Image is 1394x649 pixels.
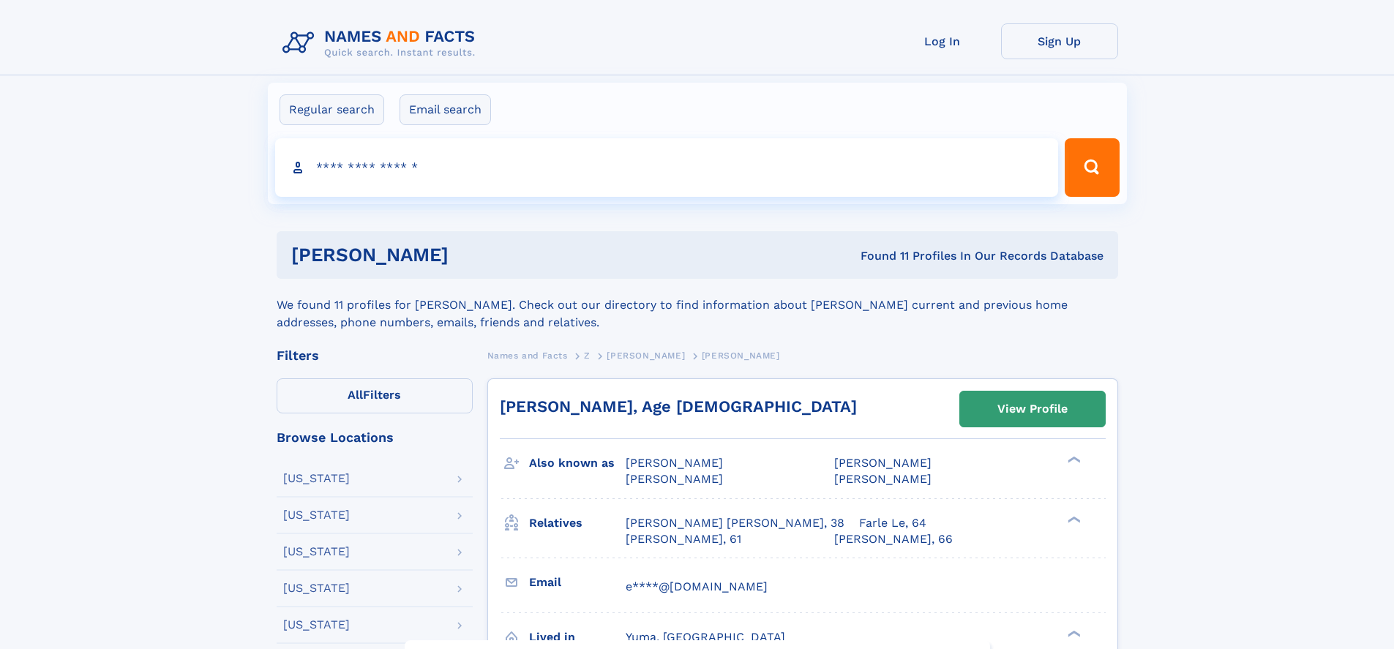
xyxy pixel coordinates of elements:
[960,391,1105,427] a: View Profile
[1064,455,1082,465] div: ❯
[607,346,685,364] a: [PERSON_NAME]
[1065,138,1119,197] button: Search Button
[529,451,626,476] h3: Also known as
[607,350,685,361] span: [PERSON_NAME]
[834,531,953,547] a: [PERSON_NAME], 66
[834,456,932,470] span: [PERSON_NAME]
[400,94,491,125] label: Email search
[702,350,780,361] span: [PERSON_NAME]
[997,392,1068,426] div: View Profile
[487,346,568,364] a: Names and Facts
[529,511,626,536] h3: Relatives
[283,582,350,594] div: [US_STATE]
[277,23,487,63] img: Logo Names and Facts
[626,515,844,531] a: [PERSON_NAME] [PERSON_NAME], 38
[626,531,741,547] a: [PERSON_NAME], 61
[280,94,384,125] label: Regular search
[500,397,857,416] a: [PERSON_NAME], Age [DEMOGRAPHIC_DATA]
[584,346,591,364] a: Z
[283,473,350,484] div: [US_STATE]
[283,546,350,558] div: [US_STATE]
[584,350,591,361] span: Z
[1064,629,1082,638] div: ❯
[283,619,350,631] div: [US_STATE]
[291,246,655,264] h1: [PERSON_NAME]
[529,570,626,595] h3: Email
[348,388,363,402] span: All
[275,138,1059,197] input: search input
[277,378,473,413] label: Filters
[626,456,723,470] span: [PERSON_NAME]
[626,472,723,486] span: [PERSON_NAME]
[654,248,1103,264] div: Found 11 Profiles In Our Records Database
[277,279,1118,331] div: We found 11 profiles for [PERSON_NAME]. Check out our directory to find information about [PERSON...
[626,630,785,644] span: Yuma, [GEOGRAPHIC_DATA]
[277,349,473,362] div: Filters
[277,431,473,444] div: Browse Locations
[1064,514,1082,524] div: ❯
[884,23,1001,59] a: Log In
[859,515,926,531] a: Farle Le, 64
[1001,23,1118,59] a: Sign Up
[834,472,932,486] span: [PERSON_NAME]
[283,509,350,521] div: [US_STATE]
